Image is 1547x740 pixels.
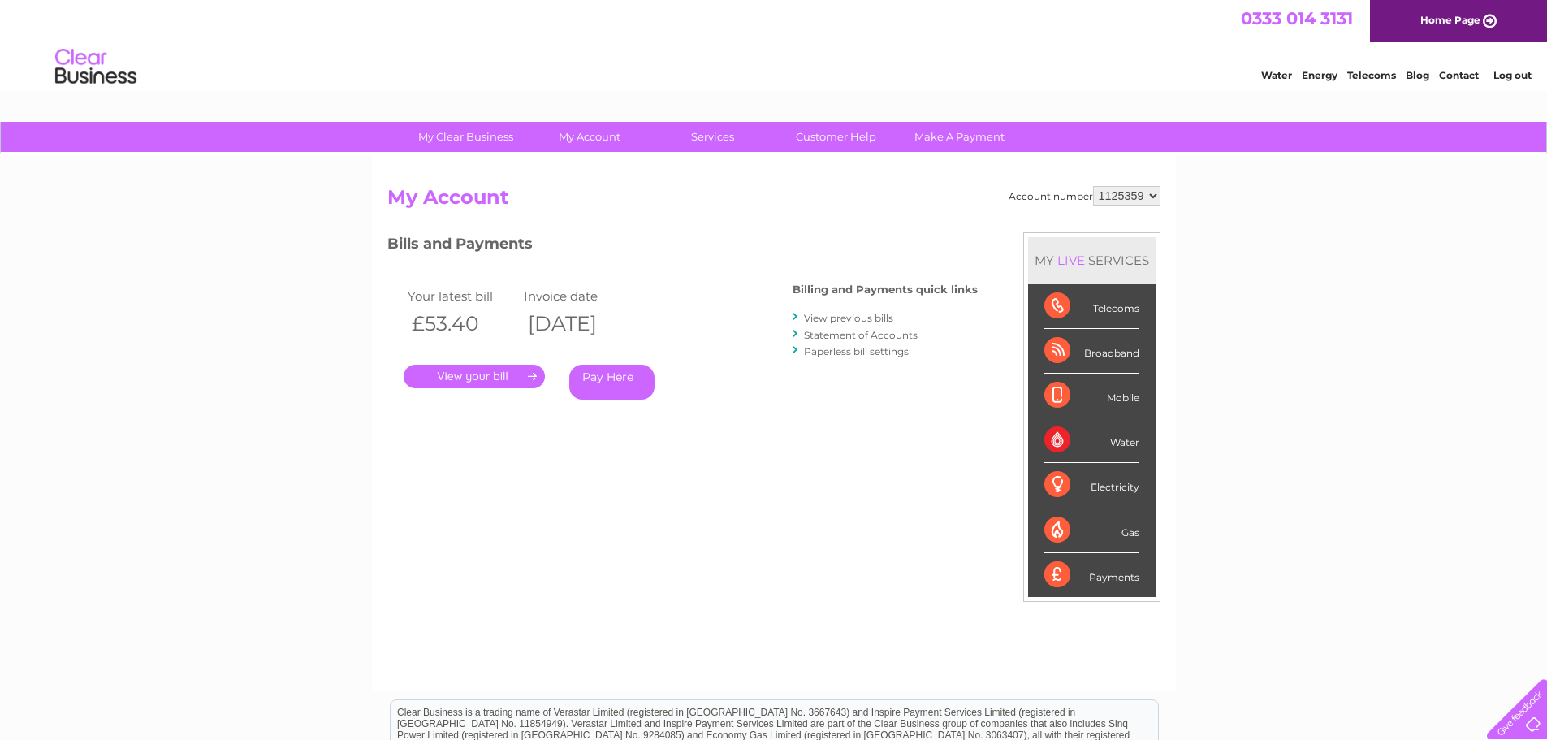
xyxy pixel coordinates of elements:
[1044,508,1139,553] div: Gas
[1493,69,1532,81] a: Log out
[1009,186,1160,206] div: Account number
[1044,418,1139,463] div: Water
[1302,69,1337,81] a: Energy
[1044,374,1139,418] div: Mobile
[804,312,893,324] a: View previous bills
[1439,69,1479,81] a: Contact
[804,329,918,341] a: Statement of Accounts
[520,307,637,340] th: [DATE]
[1261,69,1292,81] a: Water
[387,232,978,261] h3: Bills and Payments
[793,283,978,296] h4: Billing and Payments quick links
[54,42,137,92] img: logo.png
[387,186,1160,217] h2: My Account
[522,122,656,152] a: My Account
[1241,8,1353,28] a: 0333 014 3131
[1044,284,1139,329] div: Telecoms
[646,122,780,152] a: Services
[1406,69,1429,81] a: Blog
[1044,553,1139,597] div: Payments
[892,122,1026,152] a: Make A Payment
[769,122,903,152] a: Customer Help
[1054,253,1088,268] div: LIVE
[391,9,1158,79] div: Clear Business is a trading name of Verastar Limited (registered in [GEOGRAPHIC_DATA] No. 3667643...
[520,285,637,307] td: Invoice date
[1028,237,1156,283] div: MY SERVICES
[804,345,909,357] a: Paperless bill settings
[1347,69,1396,81] a: Telecoms
[1044,463,1139,508] div: Electricity
[569,365,655,400] a: Pay Here
[404,365,545,388] a: .
[404,285,521,307] td: Your latest bill
[399,122,533,152] a: My Clear Business
[1044,329,1139,374] div: Broadband
[404,307,521,340] th: £53.40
